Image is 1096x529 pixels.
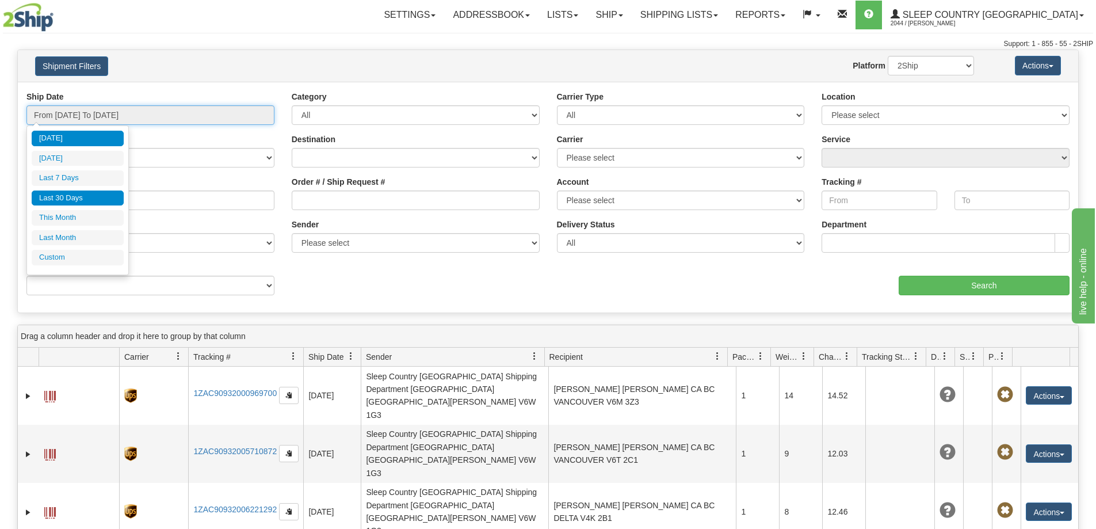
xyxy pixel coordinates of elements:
button: Shipment Filters [35,56,108,76]
span: Pickup Not Assigned [997,444,1013,461]
a: Label [44,386,56,404]
label: Location [822,91,855,102]
a: Charge filter column settings [837,347,857,366]
a: Settings [375,1,444,29]
td: 9 [779,425,822,483]
label: Tracking # [822,176,861,188]
a: Packages filter column settings [751,347,770,366]
a: Reports [727,1,794,29]
td: 1 [736,367,779,425]
label: Delivery Status [557,219,615,230]
span: Tracking Status [862,351,912,363]
td: [DATE] [303,425,361,483]
a: Expand [22,507,34,518]
span: Carrier [124,351,149,363]
span: Shipment Issues [960,351,969,363]
a: Expand [22,390,34,402]
span: Recipient [549,351,583,363]
button: Actions [1026,503,1072,521]
button: Copy to clipboard [279,387,299,404]
a: Addressbook [444,1,539,29]
td: 1 [736,425,779,483]
span: Delivery Status [931,351,941,363]
span: Packages [732,351,757,363]
a: Lists [539,1,587,29]
span: Sleep Country [GEOGRAPHIC_DATA] [900,10,1078,20]
div: grid grouping header [18,325,1078,348]
a: Sleep Country [GEOGRAPHIC_DATA] 2044 / [PERSON_NAME] [882,1,1093,29]
span: Unknown [940,387,956,403]
label: Category [292,91,327,102]
span: Tracking # [193,351,231,363]
a: 1ZAC90932000969700 [193,389,277,398]
label: Sender [292,219,319,230]
div: live help - online [9,7,106,21]
li: Last 7 Days [32,170,124,186]
label: Order # / Ship Request # [292,176,385,188]
button: Actions [1026,444,1072,463]
label: Destination [292,134,335,145]
button: Copy to clipboard [279,445,299,462]
label: Platform [853,60,885,71]
a: Ship [587,1,631,29]
span: Pickup Not Assigned [997,387,1013,403]
img: 8 - UPS [124,389,136,403]
a: Sender filter column settings [525,347,544,366]
td: 14.52 [822,367,865,425]
span: Ship Date [308,351,343,363]
a: Weight filter column settings [794,347,814,366]
span: Pickup Status [988,351,998,363]
a: Ship Date filter column settings [341,347,361,366]
span: Charge [819,351,843,363]
a: Expand [22,448,34,460]
td: 12.03 [822,425,865,483]
a: Label [44,444,56,462]
a: Delivery Status filter column settings [935,347,954,366]
img: 8 - UPS [124,447,136,461]
li: This Month [32,210,124,226]
li: Last Month [32,230,124,246]
li: Custom [32,250,124,265]
span: Pickup Not Assigned [997,503,1013,519]
label: Department [822,219,866,230]
td: [PERSON_NAME] [PERSON_NAME] CA BC VANCOUVER V6T 2C1 [548,425,736,483]
a: Shipping lists [632,1,727,29]
td: [PERSON_NAME] [PERSON_NAME] CA BC VANCOUVER V6M 3Z3 [548,367,736,425]
td: 14 [779,367,822,425]
li: [DATE] [32,151,124,166]
iframe: chat widget [1070,205,1095,323]
a: 1ZAC90932005710872 [193,447,277,456]
a: Carrier filter column settings [169,347,188,366]
input: Search [899,276,1070,295]
label: Ship Date [26,91,64,102]
a: Pickup Status filter column settings [992,347,1012,366]
input: From [822,191,937,210]
li: Last 30 Days [32,191,124,206]
button: Actions [1026,386,1072,405]
span: Unknown [940,444,956,461]
li: [DATE] [32,131,124,146]
td: Sleep Country [GEOGRAPHIC_DATA] Shipping Department [GEOGRAPHIC_DATA] [GEOGRAPHIC_DATA][PERSON_NA... [361,367,548,425]
div: Support: 1 - 855 - 55 - 2SHIP [3,39,1093,49]
a: Tracking Status filter column settings [906,347,926,366]
span: Unknown [940,503,956,519]
label: Service [822,134,850,145]
a: Tracking # filter column settings [284,347,303,366]
label: Carrier [557,134,583,145]
td: [DATE] [303,367,361,425]
input: To [954,191,1070,210]
a: Recipient filter column settings [708,347,727,366]
img: logo2044.jpg [3,3,54,32]
span: Sender [366,351,392,363]
span: Weight [776,351,800,363]
button: Actions [1015,56,1061,75]
a: Label [44,502,56,520]
a: 1ZAC90932006221292 [193,505,277,514]
button: Copy to clipboard [279,503,299,520]
span: 2044 / [PERSON_NAME] [891,18,977,29]
td: Sleep Country [GEOGRAPHIC_DATA] Shipping Department [GEOGRAPHIC_DATA] [GEOGRAPHIC_DATA][PERSON_NA... [361,425,548,483]
img: 8 - UPS [124,504,136,519]
label: Carrier Type [557,91,604,102]
label: Account [557,176,589,188]
a: Shipment Issues filter column settings [964,347,983,366]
